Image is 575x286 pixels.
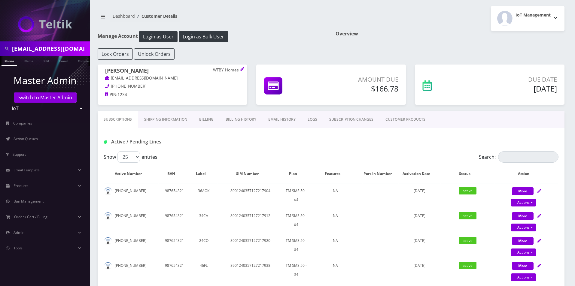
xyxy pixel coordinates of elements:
span: Ban Management [14,199,44,204]
th: Status: activate to sort column ascending [441,165,494,182]
a: LOGS [302,111,323,128]
th: Action: activate to sort column ascending [495,165,558,182]
td: 987654321 [159,183,190,207]
h2: IoT Management [516,13,551,18]
span: Support [13,152,26,157]
p: Due Date [470,75,557,84]
h1: Active / Pending Lines [104,139,249,145]
select: Showentries [117,151,140,163]
img: default.png [104,262,112,269]
a: Actions [511,224,536,231]
td: 8901240357127217920 [218,233,284,257]
span: Action Queues [14,136,38,141]
img: default.png [104,237,112,245]
a: Name [21,56,36,65]
a: Dashboard [113,13,135,19]
td: NA [309,183,362,207]
td: 8901240357127217938 [218,258,284,282]
td: 46FL [190,258,217,282]
a: [EMAIL_ADDRESS][DOMAIN_NAME] [105,75,178,81]
th: SIM Number: activate to sort column ascending [218,165,284,182]
span: active [459,187,476,194]
span: [DATE] [414,213,425,218]
span: [DATE] [414,188,425,193]
td: 987654321 [159,208,190,232]
td: TM SMS 50 - $4 [284,258,308,282]
input: Search in Company [12,43,89,54]
span: active [459,237,476,244]
button: Unlock Orders [134,48,175,60]
img: default.png [104,187,112,195]
td: NA [309,208,362,232]
th: Features: activate to sort column ascending [309,165,362,182]
span: Products [14,183,28,188]
td: NA [309,233,362,257]
td: 8901240357127217904 [218,183,284,207]
li: Customer Details [135,13,177,19]
td: 987654321 [159,233,190,257]
td: [PHONE_NUMBER] [104,233,158,257]
td: 36AOK [190,183,217,207]
td: 8901240357127217912 [218,208,284,232]
td: 24CO [190,233,217,257]
a: Switch to Master Admin [14,92,77,103]
input: Search: [498,151,558,163]
th: Active Number: activate to sort column ascending [104,165,158,182]
td: [PHONE_NUMBER] [104,183,158,207]
span: 1234 [117,92,127,97]
a: Actions [511,273,536,281]
span: [DATE] [414,263,425,268]
th: BAN: activate to sort column ascending [159,165,190,182]
span: Order / Cart / Billing [14,214,47,219]
a: SIM [41,56,52,65]
span: Admin [14,230,24,235]
a: Actions [511,199,536,206]
th: Label: activate to sort column ascending [190,165,217,182]
span: [DATE] [414,238,425,243]
nav: breadcrumb [98,10,327,27]
span: [PHONE_NUMBER] [111,83,146,89]
td: NA [309,258,362,282]
img: Active / Pending Lines [104,140,107,144]
p: WTBY Homes [213,68,240,73]
button: More [512,237,534,245]
td: 987654321 [159,258,190,282]
h5: $166.78 [324,84,398,93]
a: Actions [511,248,536,256]
label: Search: [479,151,558,163]
a: Login as User [138,33,179,39]
a: Company [75,56,95,65]
span: Tools [14,245,23,251]
a: SUBSCRIPTION CHANGES [323,111,379,128]
h1: Overview [336,31,564,37]
a: Shipping Information [138,111,193,128]
button: Login as Bulk User [179,31,228,42]
td: TM SMS 50 - $4 [284,208,308,232]
a: Billing History [220,111,262,128]
h1: [PERSON_NAME] [105,68,240,75]
span: Companies [13,121,32,126]
td: TM SMS 50 - $4 [284,183,308,207]
button: Login as User [139,31,178,42]
td: [PHONE_NUMBER] [104,208,158,232]
a: Subscriptions [98,111,138,128]
th: Activation Date: activate to sort column ascending [399,165,440,182]
button: More [512,187,534,195]
th: Port-In Number: activate to sort column ascending [363,165,398,182]
button: More [512,212,534,220]
a: PIN: [105,92,117,98]
span: active [459,262,476,269]
span: active [459,212,476,219]
td: [PHONE_NUMBER] [104,258,158,282]
img: default.png [104,212,112,220]
h5: [DATE] [470,84,557,93]
h1: Manage Account [98,31,327,42]
label: Show entries [104,151,157,163]
button: Lock Orders [98,48,133,60]
a: EMAIL HISTORY [262,111,302,128]
img: IoT [18,16,72,32]
a: CUSTOMER PRODUCTS [379,111,431,128]
a: Email [56,56,71,65]
th: Plan: activate to sort column ascending [284,165,308,182]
